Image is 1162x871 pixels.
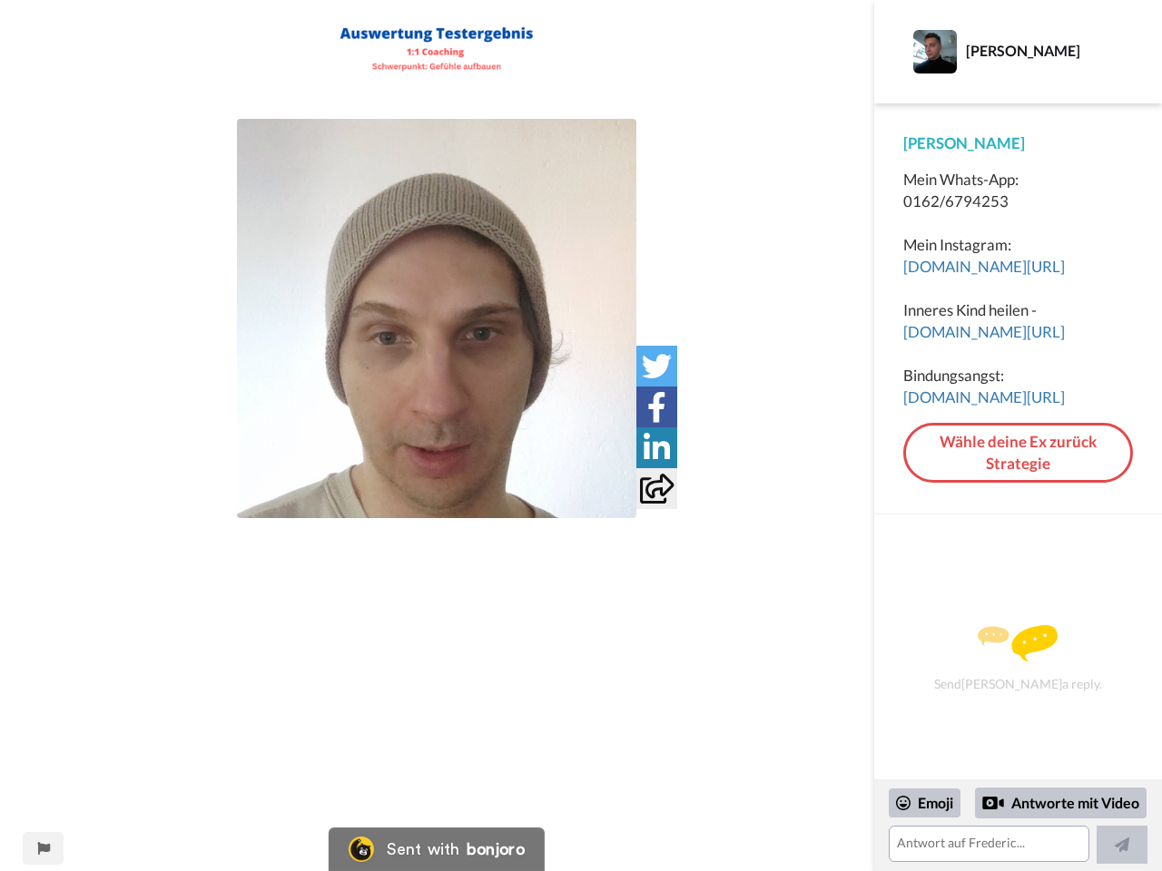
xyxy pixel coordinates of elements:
[387,841,459,857] div: Sent with
[329,827,545,871] a: Bonjoro LogoSent withbonjoro
[237,119,636,518] img: 890d3af9-025f-4d84-8452-10713bfc40d3-thumb.jpg
[975,788,1147,818] div: Antworte mit Video
[899,546,1137,770] div: Send [PERSON_NAME] a reply.
[903,132,1133,154] div: [PERSON_NAME]
[903,169,1133,408] div: Mein Whats-App: 0162/6794253 Mein Instagram: Inneres Kind heilen - Bindungsangst:
[978,625,1058,661] img: message.svg
[982,792,1004,814] div: Reply by Video
[889,788,960,817] div: Emoji
[903,387,1065,406] a: [DOMAIN_NAME][URL]
[349,837,374,862] img: Bonjoro Logo
[903,322,1065,341] a: [DOMAIN_NAME][URL]
[913,30,957,73] img: Profile Image
[966,42,1132,59] div: [PERSON_NAME]
[903,423,1133,484] a: Wähle deine Ex zurück Strategie
[337,23,537,83] img: efb5a9ef-ccf7-402d-8d1b-701b0553f934
[467,841,525,857] div: bonjoro
[903,257,1065,276] a: [DOMAIN_NAME][URL]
